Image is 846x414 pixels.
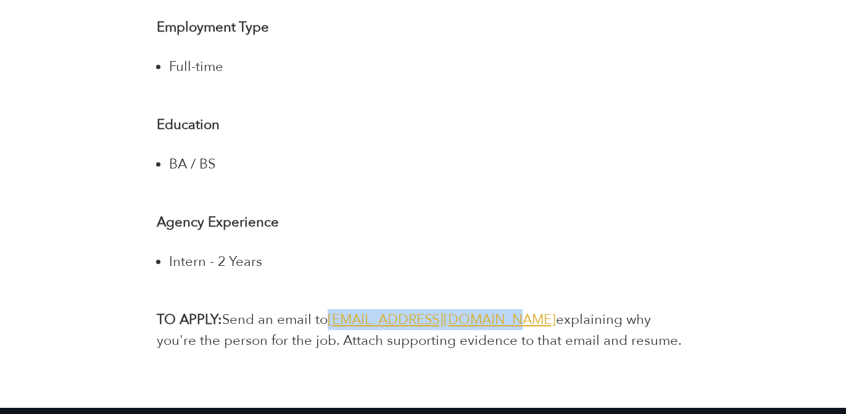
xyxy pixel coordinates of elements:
[157,213,279,231] strong: Agency Experience
[169,251,690,272] li: Intern - 2 Years
[157,310,222,329] b: TO APPLY:
[328,310,556,329] a: [EMAIL_ADDRESS][DOMAIN_NAME]
[169,154,690,175] li: BA / BS
[157,115,220,134] strong: Education
[157,18,269,36] strong: Employment Type
[169,56,690,77] li: Full-time
[222,310,328,329] span: Send an email to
